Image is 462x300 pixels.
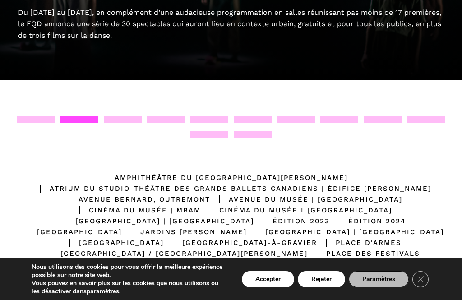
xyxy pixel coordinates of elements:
[201,205,392,216] div: Cinéma du Musée I [GEOGRAPHIC_DATA]
[32,263,226,279] p: Nous utilisons des cookies pour vous offrir la meilleure expérience possible sur notre site web.
[87,287,119,295] button: paramètres
[70,205,201,216] div: Cinéma du Musée | MBAM
[254,216,330,226] div: Édition 2023
[242,271,294,287] button: Accepter
[330,216,406,226] div: Édition 2024
[349,271,409,287] button: Paramètres
[122,226,247,237] div: Jardins [PERSON_NAME]
[57,216,254,226] div: [GEOGRAPHIC_DATA] | [GEOGRAPHIC_DATA]
[115,172,348,183] div: Amphithéâtre du [GEOGRAPHIC_DATA][PERSON_NAME]
[317,237,402,248] div: Place d'Armes
[42,248,308,259] div: [GEOGRAPHIC_DATA] / [GEOGRAPHIC_DATA][PERSON_NAME]
[18,226,122,237] div: [GEOGRAPHIC_DATA]
[308,248,420,259] div: Place des Festivals
[298,271,345,287] button: Rejeter
[164,237,317,248] div: [GEOGRAPHIC_DATA]-à-Gravier
[32,279,226,295] p: Vous pouvez en savoir plus sur les cookies que nous utilisons ou les désactiver dans .
[18,7,444,42] div: Du [DATE] au [DATE], en complément d’une audacieuse programmation en salles réunissant pas moins ...
[60,237,164,248] div: [GEOGRAPHIC_DATA]
[31,183,431,194] div: Atrium du Studio-Théâtre des Grands Ballets Canadiens | Édifice [PERSON_NAME]
[60,194,210,205] div: Avenue Bernard, Outremont
[247,226,444,237] div: [GEOGRAPHIC_DATA] | [GEOGRAPHIC_DATA]
[412,271,429,287] button: Close GDPR Cookie Banner
[210,194,402,205] div: Avenue du Musée | [GEOGRAPHIC_DATA]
